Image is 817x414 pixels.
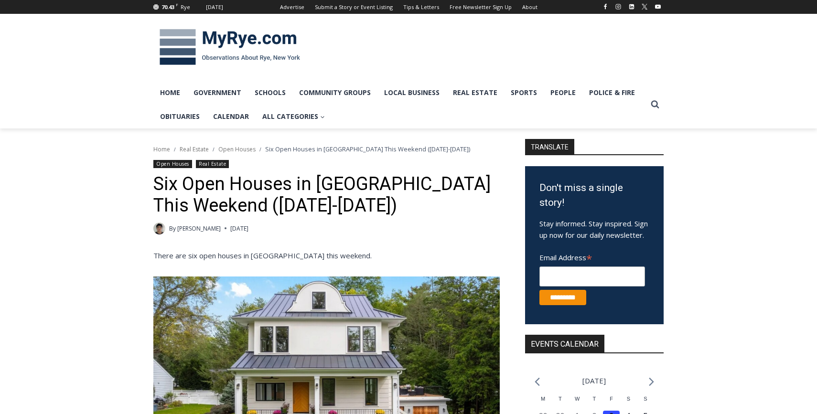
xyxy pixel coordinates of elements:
a: People [544,81,582,105]
time: [DATE] [230,224,248,233]
nav: Breadcrumbs [153,144,500,154]
span: S [644,396,647,402]
p: Stay informed. Stay inspired. Sign up now for our daily newsletter. [539,218,649,241]
label: Email Address [539,248,645,265]
a: Linkedin [626,1,637,12]
h3: Don't miss a single story! [539,180,649,211]
h2: Events Calendar [525,335,604,352]
span: M [541,396,545,402]
a: Open Houses [153,160,192,168]
span: T [592,396,596,402]
div: [DATE] [206,3,223,11]
a: Sports [504,81,544,105]
h1: Six Open Houses in [GEOGRAPHIC_DATA] This Weekend ([DATE]-[DATE]) [153,173,500,217]
div: Sunday [637,395,654,411]
a: Home [153,145,170,153]
a: Real Estate [196,160,229,168]
a: All Categories [256,105,332,128]
p: There are six open houses in [GEOGRAPHIC_DATA] this weekend. [153,250,500,261]
a: Community Groups [292,81,377,105]
img: Patel, Devan - bio cropped 200x200 [153,223,165,234]
a: Home [153,81,187,105]
div: Friday [603,395,620,411]
a: Open Houses [218,145,256,153]
span: W [575,396,580,402]
a: Next month [649,377,654,386]
a: Obituaries [153,105,206,128]
span: F [610,396,613,402]
div: Rye [181,3,190,11]
span: S [627,396,630,402]
div: Wednesday [569,395,586,411]
span: F [176,2,178,7]
a: Government [187,81,248,105]
a: Calendar [206,105,256,128]
a: [PERSON_NAME] [177,224,221,233]
span: / [174,146,176,153]
a: Real Estate [446,81,504,105]
div: Monday [535,395,552,411]
a: Police & Fire [582,81,642,105]
span: T [559,396,562,402]
a: X [639,1,650,12]
a: Real Estate [180,145,209,153]
nav: Primary Navigation [153,81,646,129]
button: View Search Form [646,96,664,113]
a: YouTube [652,1,664,12]
a: Previous month [535,377,540,386]
a: Instagram [613,1,624,12]
a: Schools [248,81,292,105]
span: Six Open Houses in [GEOGRAPHIC_DATA] This Weekend ([DATE]-[DATE]) [265,145,470,153]
span: / [259,146,261,153]
img: MyRye.com [153,22,306,72]
a: Author image [153,223,165,234]
li: [DATE] [582,374,606,387]
span: 70.43 [161,3,174,11]
span: All Categories [262,111,325,122]
strong: TRANSLATE [525,139,574,154]
div: Thursday [586,395,603,411]
div: Saturday [620,395,637,411]
a: Facebook [600,1,611,12]
a: Local Business [377,81,446,105]
span: / [213,146,215,153]
span: By [169,224,176,233]
div: Tuesday [552,395,569,411]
